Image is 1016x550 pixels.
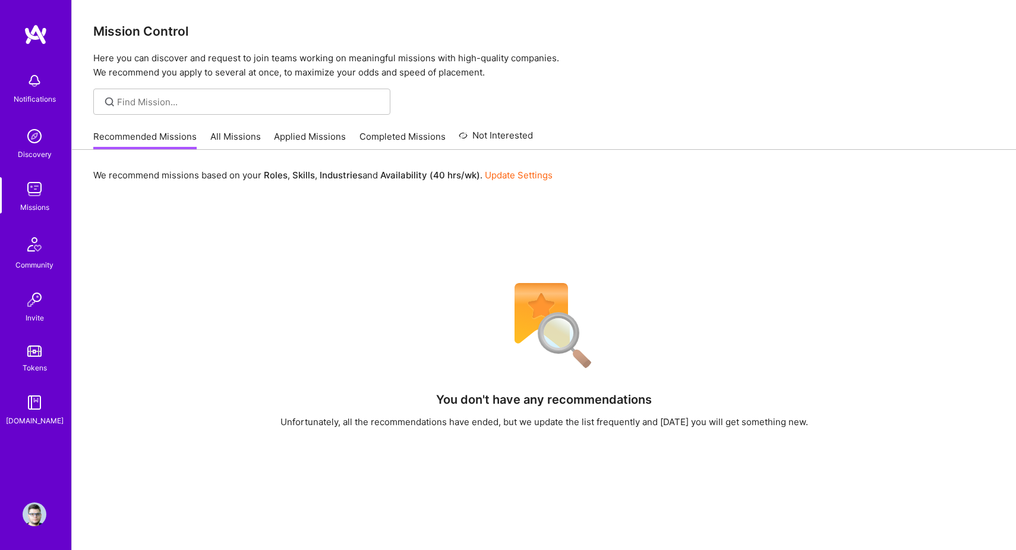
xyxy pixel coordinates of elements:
b: Roles [264,169,288,181]
b: Availability (40 hrs/wk) [380,169,480,181]
div: Tokens [23,362,47,374]
p: Here you can discover and request to join teams working on meaningful missions with high-quality ... [93,51,995,80]
img: teamwork [23,177,46,201]
img: discovery [23,124,46,148]
img: Invite [23,288,46,312]
p: We recommend missions based on your , , and . [93,169,553,181]
h4: You don't have any recommendations [436,392,652,407]
b: Industries [320,169,362,181]
a: Not Interested [459,128,533,150]
img: bell [23,69,46,93]
div: Unfortunately, all the recommendations have ended, but we update the list frequently and [DATE] y... [280,416,808,428]
a: Applied Missions [274,130,346,150]
h3: Mission Control [93,24,995,39]
div: Notifications [14,93,56,105]
i: icon SearchGrey [103,95,116,109]
div: [DOMAIN_NAME] [6,414,64,427]
img: User Avatar [23,502,46,526]
div: Invite [26,312,44,324]
a: User Avatar [20,502,49,526]
a: Recommended Missions [93,130,197,150]
div: Discovery [18,148,52,161]
a: Completed Missions [359,130,446,150]
img: tokens [27,345,42,357]
div: Community [15,259,53,271]
img: No Results [494,275,595,376]
div: Missions [20,201,49,213]
a: Update Settings [485,169,553,181]
input: Find Mission... [117,96,381,108]
img: logo [24,24,48,45]
img: Community [20,230,49,259]
b: Skills [292,169,315,181]
img: guide book [23,391,46,414]
a: All Missions [210,130,261,150]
